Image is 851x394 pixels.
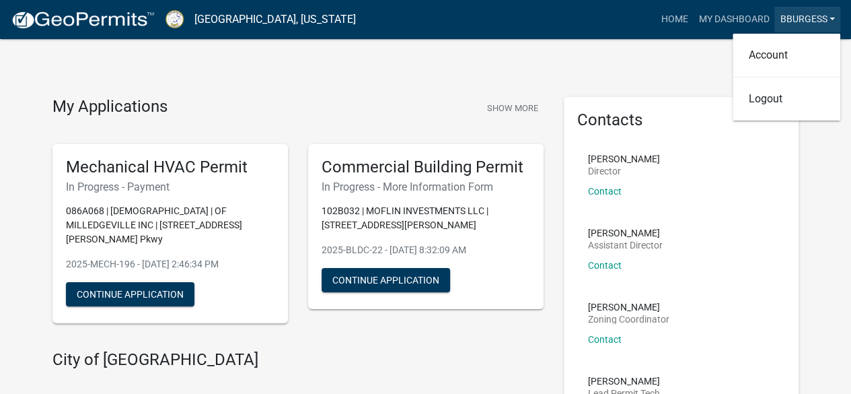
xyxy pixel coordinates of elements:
[52,97,168,117] h4: My Applications
[733,39,840,71] a: Account
[733,83,840,115] a: Logout
[588,186,622,197] a: Contact
[588,154,660,164] p: [PERSON_NAME]
[733,34,840,121] div: Bburgess
[52,350,544,370] h4: City of [GEOGRAPHIC_DATA]
[66,204,274,247] p: 086A068 | [DEMOGRAPHIC_DATA] | OF MILLEDGEVILLE INC | [STREET_ADDRESS][PERSON_NAME] Pkwy
[66,180,274,193] h6: In Progress - Payment
[588,315,669,324] p: Zoning Coordinator
[588,260,622,271] a: Contact
[693,7,774,32] a: My Dashboard
[588,166,660,176] p: Director
[588,302,669,312] p: [PERSON_NAME]
[588,240,663,250] p: Assistant Director
[588,228,663,238] p: [PERSON_NAME]
[322,243,530,257] p: 2025-BLDC-22 - [DATE] 8:32:09 AM
[588,334,622,345] a: Contact
[322,158,530,177] h5: Commercial Building Permit
[322,180,530,193] h6: In Progress - More Information Form
[588,376,660,386] p: [PERSON_NAME]
[66,158,274,177] h5: Mechanical HVAC Permit
[66,257,274,271] p: 2025-MECH-196 - [DATE] 2:46:34 PM
[66,282,194,306] button: Continue Application
[774,7,840,32] a: Bburgess
[482,97,544,119] button: Show More
[194,8,356,31] a: [GEOGRAPHIC_DATA], [US_STATE]
[165,10,184,28] img: Putnam County, Georgia
[322,204,530,232] p: 102B032 | MOFLIN INVESTMENTS LLC | [STREET_ADDRESS][PERSON_NAME]
[577,110,786,130] h5: Contacts
[322,268,450,292] button: Continue Application
[655,7,693,32] a: Home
